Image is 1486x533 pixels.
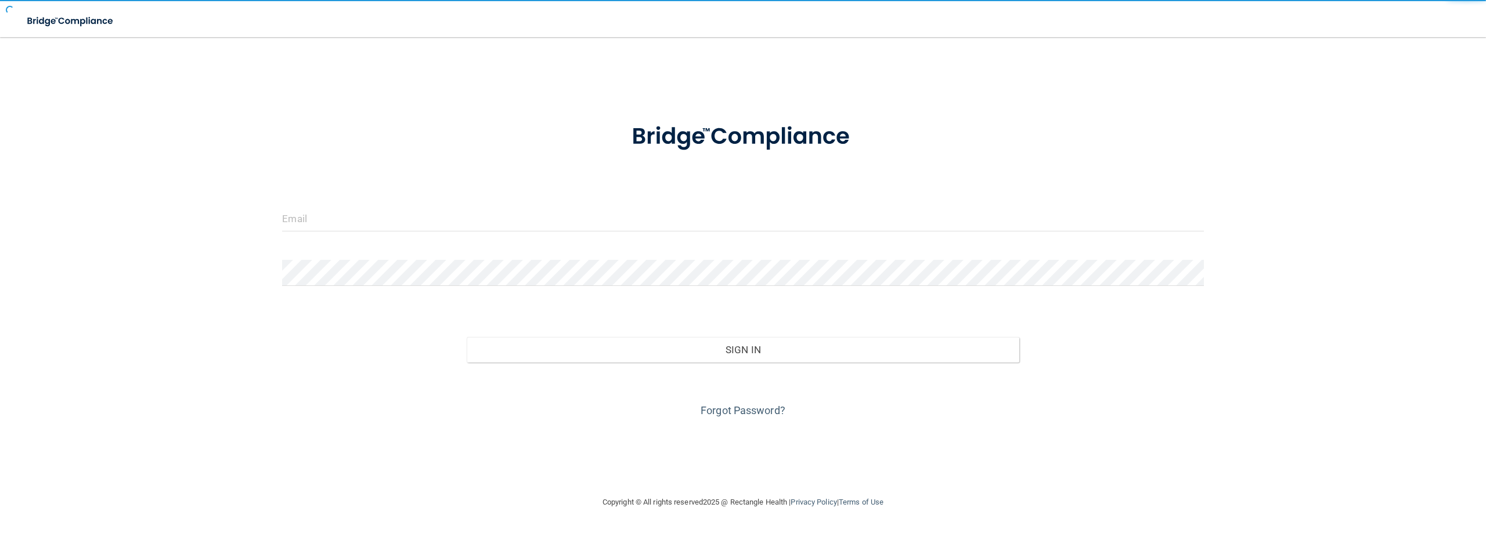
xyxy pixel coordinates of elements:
a: Forgot Password? [701,404,785,416]
button: Sign In [467,337,1019,362]
input: Email [282,205,1203,231]
img: bridge_compliance_login_screen.278c3ca4.svg [17,9,124,33]
a: Privacy Policy [791,498,836,506]
a: Terms of Use [839,498,883,506]
div: Copyright © All rights reserved 2025 @ Rectangle Health | | [531,484,955,521]
img: bridge_compliance_login_screen.278c3ca4.svg [608,107,878,167]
